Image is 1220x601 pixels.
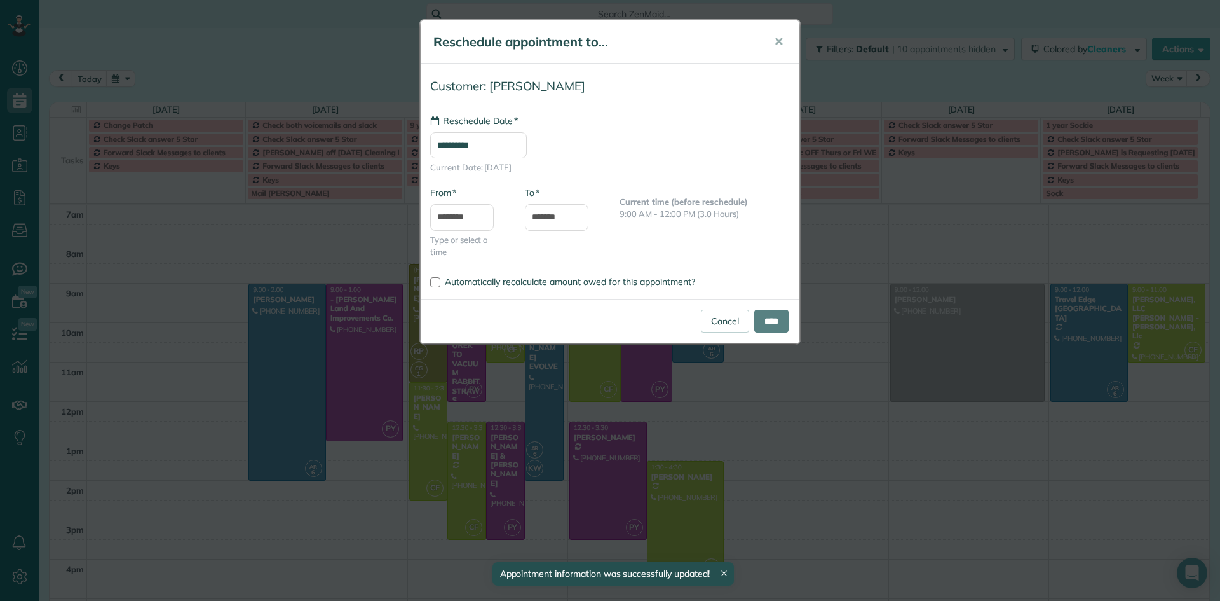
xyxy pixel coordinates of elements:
[430,186,456,199] label: From
[430,114,518,127] label: Reschedule Date
[620,208,790,220] p: 9:00 AM - 12:00 PM (3.0 Hours)
[525,186,539,199] label: To
[620,197,748,207] b: Current time (before reschedule)
[445,276,695,287] span: Automatically recalculate amount owed for this appointment?
[430,234,506,258] span: Type or select a time
[430,162,790,174] span: Current Date: [DATE]
[433,33,756,51] h5: Reschedule appointment to...
[701,310,749,333] a: Cancel
[492,562,733,586] div: Appointment information was successfully updated!
[774,34,783,49] span: ✕
[430,79,790,93] h4: Customer: [PERSON_NAME]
